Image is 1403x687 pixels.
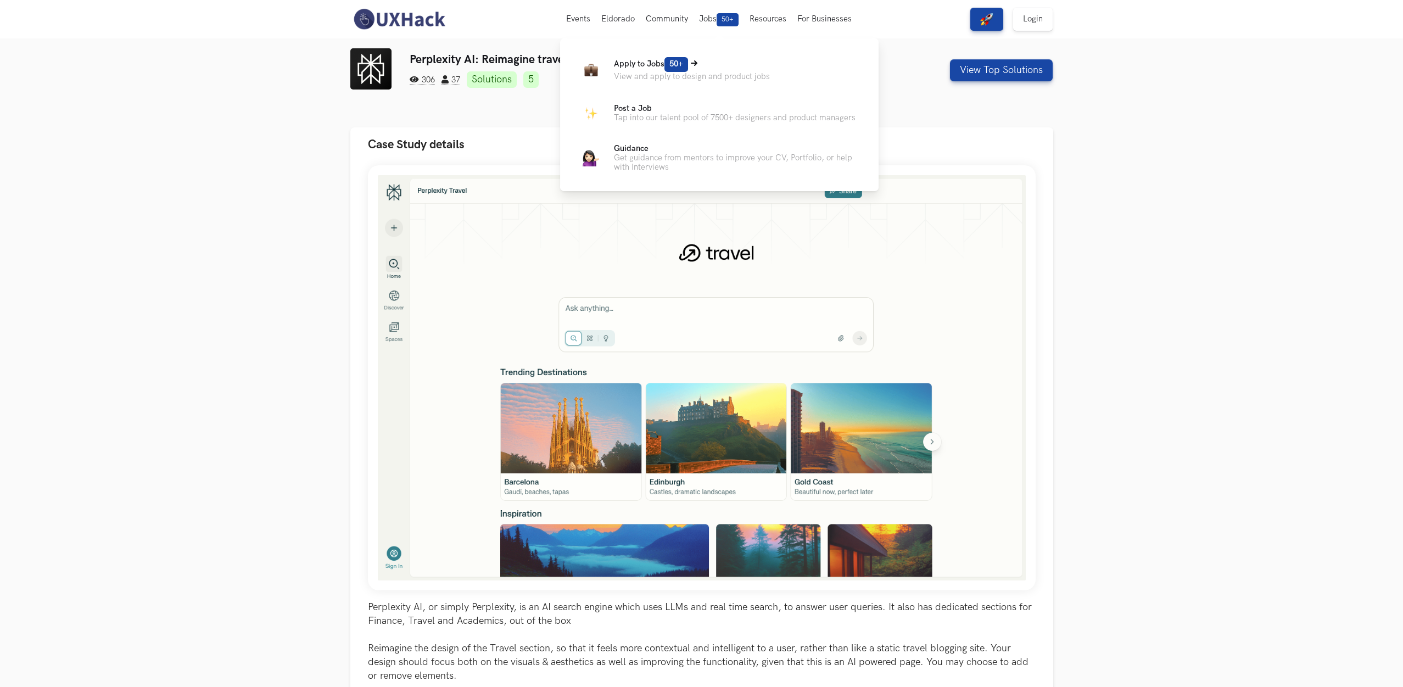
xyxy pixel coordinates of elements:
[350,127,1053,162] button: Case Study details
[950,59,1053,81] button: View Top Solutions
[578,56,861,82] a: BriefcaseApply to Jobs50+View and apply to design and product jobs
[614,72,770,81] p: View and apply to design and product jobs
[583,150,599,166] img: Guidance
[368,137,465,152] span: Case Study details
[578,144,861,172] a: GuidanceGuidanceGet guidance from mentors to improve your CV, Portfolio, or help with Interviews
[584,63,598,76] img: Briefcase
[368,165,1036,590] img: Weekend_Hackathon_79_banner.png
[614,113,856,122] p: Tap into our talent pool of 7500+ designers and product managers
[523,71,539,88] a: 5
[578,100,861,126] a: ParkingPost a JobTap into our talent pool of 7500+ designers and product managers
[1013,8,1053,31] a: Login
[664,57,688,72] span: 50+
[614,59,688,69] span: Apply to Jobs
[410,75,435,85] span: 306
[441,75,460,85] span: 37
[980,13,993,26] img: rocket
[614,144,649,153] span: Guidance
[584,107,598,120] img: Parking
[467,71,517,88] a: Solutions
[614,153,861,172] p: Get guidance from mentors to improve your CV, Portfolio, or help with Interviews
[717,13,739,26] span: 50+
[350,48,392,90] img: Perplexity AI logo
[614,104,652,113] span: Post a Job
[350,8,448,31] img: UXHack-logo.png
[410,53,875,66] h3: Perplexity AI: Reimagine travel homepage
